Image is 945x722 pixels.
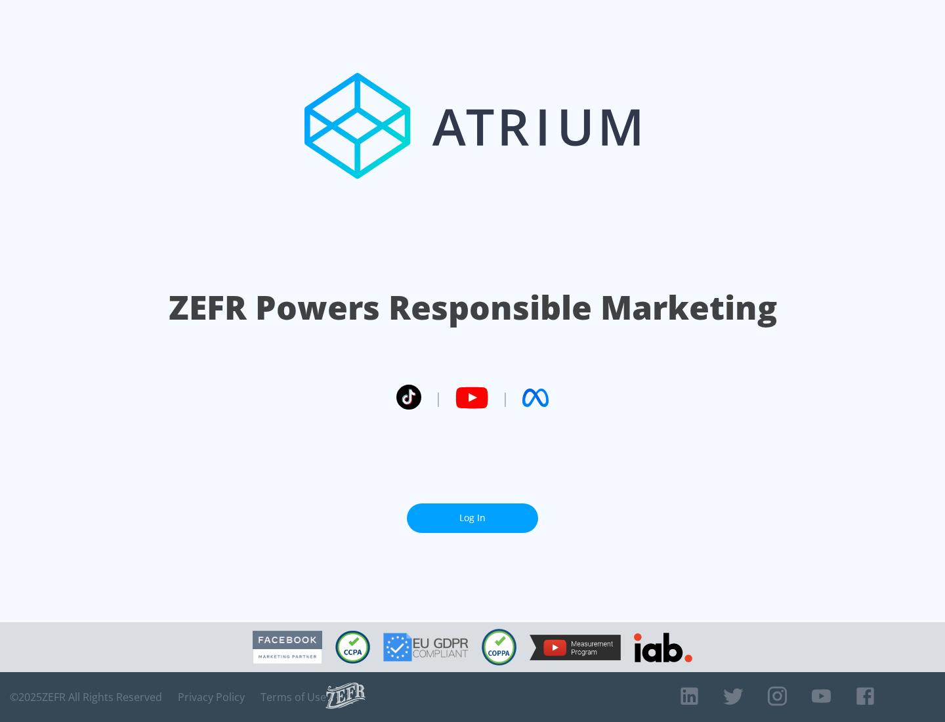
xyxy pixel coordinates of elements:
span: © 2025 ZEFR All Rights Reserved [10,690,162,704]
a: Privacy Policy [178,690,245,704]
span: | [501,388,509,408]
a: Terms of Use [261,690,326,704]
img: YouTube Measurement Program [530,635,621,660]
a: Log In [407,503,538,533]
img: GDPR Compliant [383,633,469,662]
h1: ZEFR Powers Responsible Marketing [169,285,777,330]
img: IAB [634,633,692,662]
img: CCPA Compliant [335,631,370,664]
img: COPPA Compliant [482,629,516,666]
span: | [434,388,442,408]
img: Facebook Marketing Partner [253,631,322,664]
